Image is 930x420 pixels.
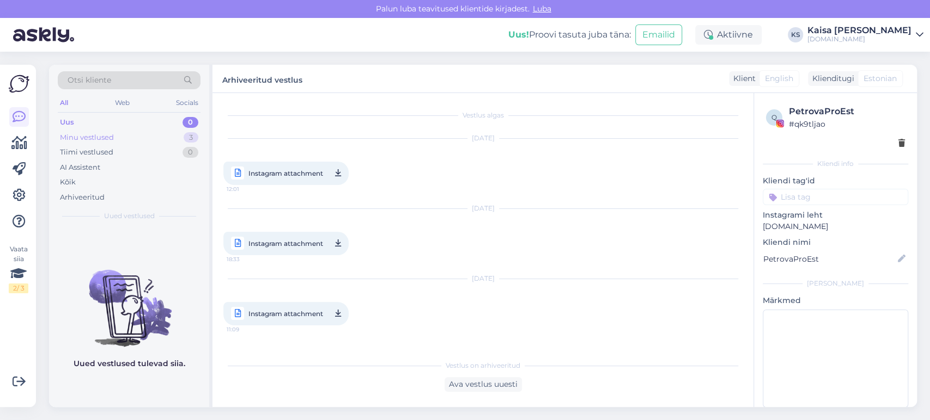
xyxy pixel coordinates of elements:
[763,209,908,221] p: Instagrami leht
[60,162,100,173] div: AI Assistent
[864,73,897,84] span: Estonian
[763,253,896,265] input: Lisa nimi
[807,26,911,35] div: Kaisa [PERSON_NAME]
[113,96,132,110] div: Web
[508,29,529,40] b: Uus!
[789,105,905,118] div: PetrovaProEst
[223,110,743,120] div: Vestlus algas
[58,96,70,110] div: All
[9,244,28,293] div: Vaata siia
[729,73,756,84] div: Klient
[763,221,908,232] p: [DOMAIN_NAME]
[60,132,114,143] div: Minu vestlused
[530,4,555,14] span: Luba
[184,132,198,143] div: 3
[763,295,908,306] p: Märkmed
[223,162,349,185] a: Instagram attachment12:01
[68,75,111,86] span: Otsi kliente
[248,237,323,250] span: Instagram attachment
[807,26,923,44] a: Kaisa [PERSON_NAME][DOMAIN_NAME]
[508,28,631,41] div: Proovi tasuta juba täna:
[223,133,743,143] div: [DATE]
[174,96,200,110] div: Socials
[9,73,29,94] img: Askly Logo
[223,302,349,325] a: Instagram attachment11:09
[763,279,908,288] div: [PERSON_NAME]
[183,147,198,158] div: 0
[789,118,905,130] div: # qk9tljao
[9,283,28,293] div: 2 / 3
[248,307,323,320] span: Instagram attachment
[227,323,268,336] span: 11:09
[227,252,268,266] span: 18:33
[223,203,743,213] div: [DATE]
[808,73,854,84] div: Klienditugi
[60,117,74,128] div: Uus
[227,182,268,196] span: 12:01
[222,71,302,86] label: Arhiveeritud vestlus
[695,25,762,45] div: Aktiivne
[807,35,911,44] div: [DOMAIN_NAME]
[60,192,105,203] div: Arhiveeritud
[763,175,908,187] p: Kliendi tag'id
[223,232,349,255] a: Instagram attachment18:33
[635,24,682,45] button: Emailid
[788,27,803,42] div: KS
[248,166,323,180] span: Instagram attachment
[104,211,155,221] span: Uued vestlused
[446,361,520,370] span: Vestlus on arhiveeritud
[60,177,76,188] div: Kõik
[763,159,908,169] div: Kliendi info
[74,358,185,369] p: Uued vestlused tulevad siia.
[763,237,908,248] p: Kliendi nimi
[771,113,777,121] span: q
[49,250,209,348] img: No chats
[763,189,908,205] input: Lisa tag
[60,147,113,158] div: Tiimi vestlused
[765,73,793,84] span: English
[445,377,522,392] div: Ava vestlus uuesti
[223,274,743,283] div: [DATE]
[183,117,198,128] div: 0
